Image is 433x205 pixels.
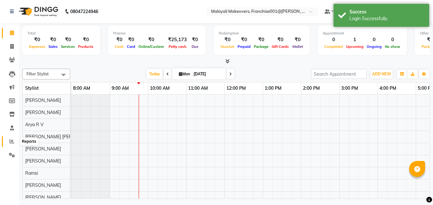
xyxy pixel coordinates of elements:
[290,44,305,49] span: Wallet
[147,69,163,79] span: Today
[59,36,77,43] div: ₹0
[77,36,95,43] div: ₹0
[311,69,367,79] input: Search Appointment
[25,146,61,152] span: [PERSON_NAME]
[372,72,391,76] span: ADD NEW
[113,31,201,36] div: Finance
[365,36,383,43] div: 0
[270,44,290,49] span: Gift Cards
[27,44,47,49] span: Expenses
[383,44,402,49] span: No show
[167,44,188,49] span: Petty cash
[47,44,59,49] span: Sales
[344,36,365,43] div: 1
[77,44,95,49] span: Products
[113,36,125,43] div: ₹0
[187,84,209,93] a: 11:00 AM
[323,44,344,49] span: Completed
[71,84,92,93] a: 8:00 AM
[25,170,38,176] span: Ramsi
[365,44,383,49] span: Ongoing
[340,84,360,93] a: 3:00 PM
[25,182,61,188] span: [PERSON_NAME]
[270,36,290,43] div: ₹0
[189,36,201,43] div: ₹0
[236,36,252,43] div: ₹0
[20,138,38,145] div: Reports
[371,70,393,79] button: ADD NEW
[27,36,47,43] div: ₹0
[236,44,252,49] span: Prepaid
[263,84,283,93] a: 1:00 PM
[165,36,189,43] div: ₹25,173
[301,84,321,93] a: 2:00 PM
[252,36,270,43] div: ₹0
[349,9,424,15] div: Success
[137,44,165,49] span: Online/Custom
[252,44,270,49] span: Package
[137,36,165,43] div: ₹0
[25,134,98,140] span: [PERSON_NAME] [PERSON_NAME]
[219,31,305,36] div: Redemption
[26,71,49,76] span: Filter Stylist
[125,36,137,43] div: ₹0
[25,158,61,164] span: [PERSON_NAME]
[59,44,77,49] span: Services
[192,69,224,79] input: 2025-09-01
[219,36,236,43] div: ₹0
[113,44,125,49] span: Cash
[27,31,95,36] div: Total
[125,44,137,49] span: Card
[25,194,61,200] span: [PERSON_NAME]
[16,3,60,20] img: logo
[25,85,39,91] span: Stylist
[219,44,236,49] span: Voucher
[110,84,130,93] a: 9:00 AM
[25,122,44,127] span: Arya R V
[323,36,344,43] div: 0
[290,36,305,43] div: ₹0
[323,31,402,36] div: Appointment
[47,36,59,43] div: ₹0
[344,44,365,49] span: Upcoming
[225,84,247,93] a: 12:00 PM
[378,84,398,93] a: 4:00 PM
[148,84,171,93] a: 10:00 AM
[190,44,200,49] span: Due
[177,72,192,76] span: Mon
[25,97,61,103] span: [PERSON_NAME]
[349,15,424,22] div: Login Successfully.
[383,36,402,43] div: 0
[70,3,98,20] b: 08047224946
[25,110,61,115] span: [PERSON_NAME]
